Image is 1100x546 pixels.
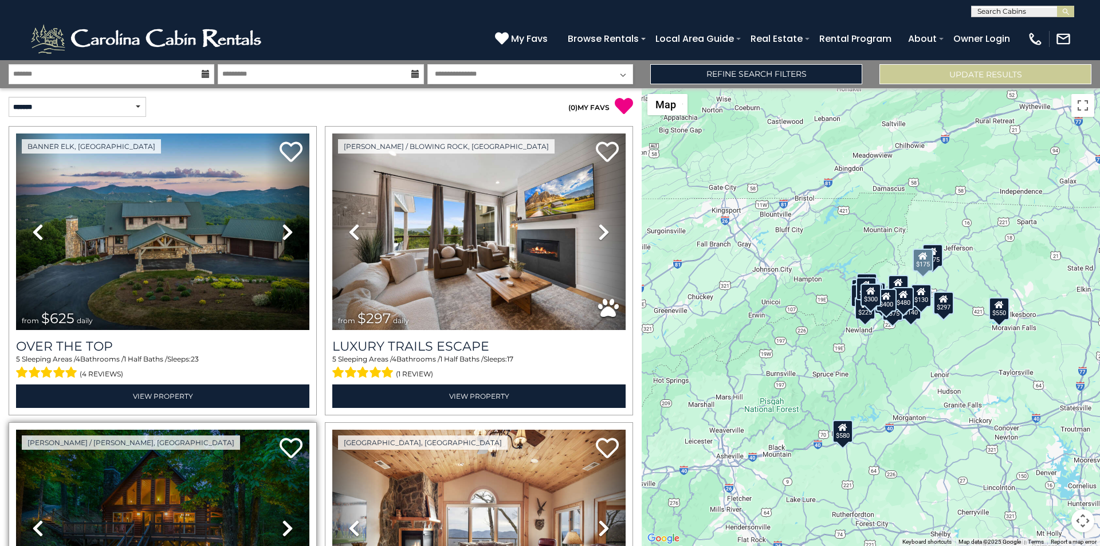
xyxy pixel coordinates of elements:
div: $175 [922,243,943,266]
span: 4 [392,355,396,363]
a: Over The Top [16,339,309,354]
a: Rental Program [814,29,897,49]
span: (4 reviews) [80,367,123,382]
span: 1 Half Baths / [440,355,484,363]
a: Open this area in Google Maps (opens a new window) [645,531,682,546]
a: Browse Rentals [562,29,645,49]
a: Banner Elk, [GEOGRAPHIC_DATA] [22,139,161,154]
span: Map [655,99,676,111]
span: 0 [571,103,575,112]
button: Map camera controls [1071,509,1094,532]
a: Terms [1028,539,1044,545]
a: Report a map error [1051,539,1097,545]
a: Add to favorites [280,437,302,461]
button: Change map style [647,94,687,115]
div: $400 [876,288,897,311]
span: $625 [41,310,74,327]
a: Luxury Trails Escape [332,339,626,354]
a: Add to favorites [596,140,619,165]
span: ( ) [568,103,577,112]
button: Toggle fullscreen view [1071,94,1094,117]
a: About [902,29,942,49]
span: 5 [16,355,20,363]
img: mail-regular-white.png [1055,31,1071,47]
div: $300 [861,284,881,307]
div: $550 [989,297,1009,320]
a: (0)MY FAVS [568,103,610,112]
div: $175 [913,249,933,272]
span: 23 [191,355,199,363]
img: phone-regular-white.png [1027,31,1043,47]
span: 17 [507,355,513,363]
div: $580 [832,419,853,442]
div: $297 [933,292,954,315]
a: View Property [332,384,626,408]
div: $349 [888,275,909,298]
a: [GEOGRAPHIC_DATA], [GEOGRAPHIC_DATA] [338,435,508,450]
a: Add to favorites [280,140,302,165]
a: View Property [16,384,309,408]
div: $130 [911,284,932,307]
div: $375 [882,297,903,320]
span: 4 [76,355,80,363]
span: from [338,316,355,325]
span: (1 review) [396,367,433,382]
div: $225 [855,297,875,320]
span: 5 [332,355,336,363]
a: Add to favorites [596,437,619,461]
div: Sleeping Areas / Bathrooms / Sleeps: [16,354,309,382]
button: Update Results [879,64,1091,84]
img: Google [645,531,682,546]
span: My Favs [511,32,548,46]
a: Refine Search Filters [650,64,862,84]
a: Local Area Guide [650,29,740,49]
div: $425 [856,277,877,300]
span: Map data ©2025 Google [958,539,1021,545]
a: [PERSON_NAME] / [PERSON_NAME], [GEOGRAPHIC_DATA] [22,435,240,450]
div: $140 [901,296,921,319]
a: Real Estate [745,29,808,49]
img: White-1-2.png [29,22,266,56]
img: thumbnail_167153549.jpeg [16,133,309,330]
span: 1 Half Baths / [124,355,167,363]
a: [PERSON_NAME] / Blowing Rock, [GEOGRAPHIC_DATA] [338,139,555,154]
button: Keyboard shortcuts [902,538,952,546]
span: from [22,316,39,325]
span: $297 [357,310,391,327]
span: daily [77,316,93,325]
div: $125 [857,273,877,296]
span: daily [393,316,409,325]
a: My Favs [495,32,551,46]
div: $480 [893,286,914,309]
img: thumbnail_168695581.jpeg [332,133,626,330]
a: Owner Login [948,29,1016,49]
div: Sleeping Areas / Bathrooms / Sleeps: [332,354,626,382]
div: $230 [851,284,871,307]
